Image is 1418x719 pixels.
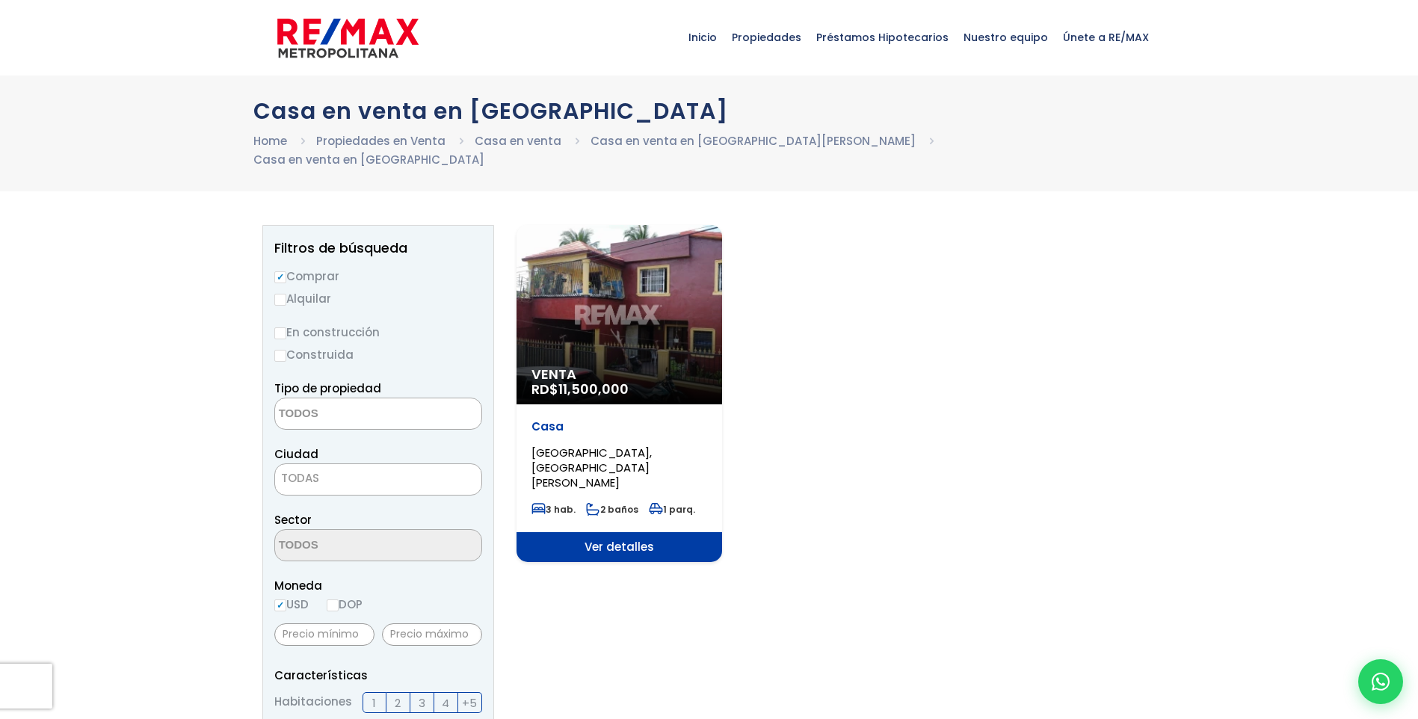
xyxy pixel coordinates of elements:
span: TODAS [281,470,319,486]
span: 1 [372,694,376,712]
span: TODAS [275,468,481,489]
input: En construcción [274,327,286,339]
h1: Casa en venta en [GEOGRAPHIC_DATA] [253,98,1165,124]
a: Casa en venta en [GEOGRAPHIC_DATA][PERSON_NAME] [591,133,916,149]
span: Habitaciones [274,692,352,713]
span: Nuestro equipo [956,15,1055,60]
a: Propiedades en Venta [316,133,446,149]
span: 11,500,000 [558,380,629,398]
input: Alquilar [274,294,286,306]
input: DOP [327,599,339,611]
label: USD [274,595,309,614]
span: RD$ [531,380,629,398]
span: +5 [462,694,477,712]
label: Comprar [274,267,482,286]
span: 2 [395,694,401,712]
span: 3 hab. [531,503,576,516]
label: En construcción [274,323,482,342]
span: 1 parq. [649,503,695,516]
input: Precio mínimo [274,623,374,646]
span: Únete a RE/MAX [1055,15,1156,60]
input: Precio máximo [382,623,482,646]
label: Construida [274,345,482,364]
a: Home [253,133,287,149]
span: 2 baños [586,503,638,516]
span: Ver detalles [517,532,722,562]
span: Moneda [274,576,482,595]
span: [GEOGRAPHIC_DATA], [GEOGRAPHIC_DATA][PERSON_NAME] [531,445,652,490]
textarea: Search [275,530,420,562]
span: Tipo de propiedad [274,380,381,396]
li: Casa en venta en [GEOGRAPHIC_DATA] [253,150,484,169]
span: Ciudad [274,446,318,462]
a: Venta RD$11,500,000 Casa [GEOGRAPHIC_DATA], [GEOGRAPHIC_DATA][PERSON_NAME] 3 hab. 2 baños 1 parq.... [517,225,722,562]
textarea: Search [275,398,420,431]
label: Alquilar [274,289,482,308]
span: Venta [531,367,707,382]
p: Casa [531,419,707,434]
input: USD [274,599,286,611]
span: Inicio [681,15,724,60]
span: Préstamos Hipotecarios [809,15,956,60]
label: DOP [327,595,363,614]
img: remax-metropolitana-logo [277,16,419,61]
p: Características [274,666,482,685]
span: TODAS [274,463,482,496]
a: Casa en venta [475,133,561,149]
span: Propiedades [724,15,809,60]
span: Sector [274,512,312,528]
span: 4 [442,694,449,712]
input: Comprar [274,271,286,283]
input: Construida [274,350,286,362]
h2: Filtros de búsqueda [274,241,482,256]
span: 3 [419,694,425,712]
